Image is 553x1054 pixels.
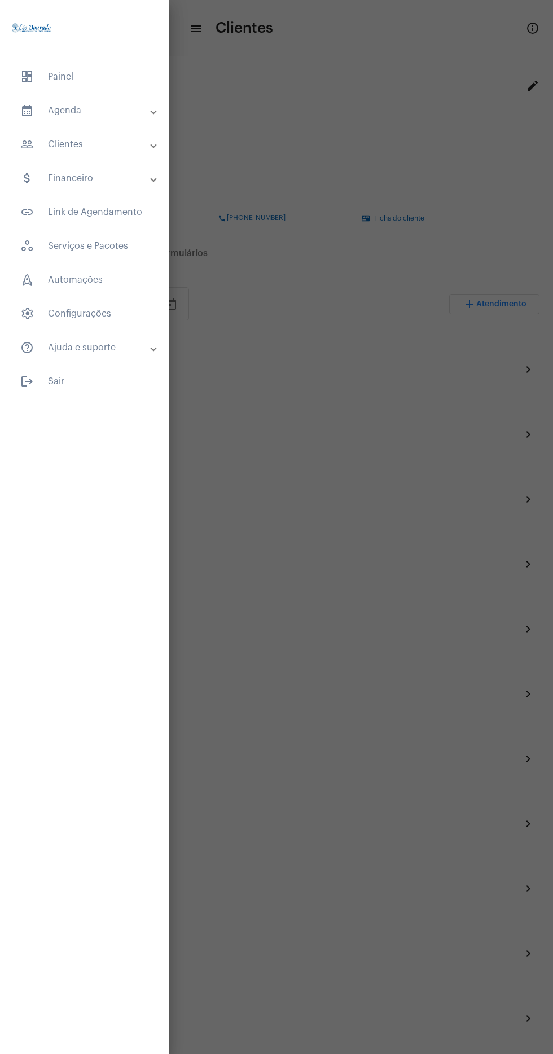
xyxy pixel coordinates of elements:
mat-panel-title: Clientes [20,138,151,151]
mat-expansion-panel-header: sidenav iconClientes [7,131,169,158]
span: Automações [11,266,158,293]
mat-icon: sidenav icon [20,104,34,117]
mat-icon: sidenav icon [20,341,34,354]
mat-expansion-panel-header: sidenav iconAjuda e suporte [7,334,169,361]
span: Configurações [11,300,158,327]
mat-icon: sidenav icon [20,138,34,151]
img: 4c910ca3-f26c-c648-53c7-1a2041c6e520.jpg [9,6,54,51]
span: sidenav icon [20,273,34,287]
mat-icon: sidenav icon [20,375,34,388]
span: sidenav icon [20,70,34,84]
span: Painel [11,63,158,90]
span: sidenav icon [20,239,34,253]
span: Serviços e Pacotes [11,232,158,260]
span: Link de Agendamento [11,199,158,226]
mat-expansion-panel-header: sidenav iconAgenda [7,97,169,124]
mat-panel-title: Agenda [20,104,151,117]
mat-icon: sidenav icon [20,205,34,219]
mat-expansion-panel-header: sidenav iconFinanceiro [7,165,169,192]
mat-panel-title: Ajuda e suporte [20,341,151,354]
mat-icon: sidenav icon [20,172,34,185]
span: Sair [11,368,158,395]
span: sidenav icon [20,307,34,320]
mat-panel-title: Financeiro [20,172,151,185]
